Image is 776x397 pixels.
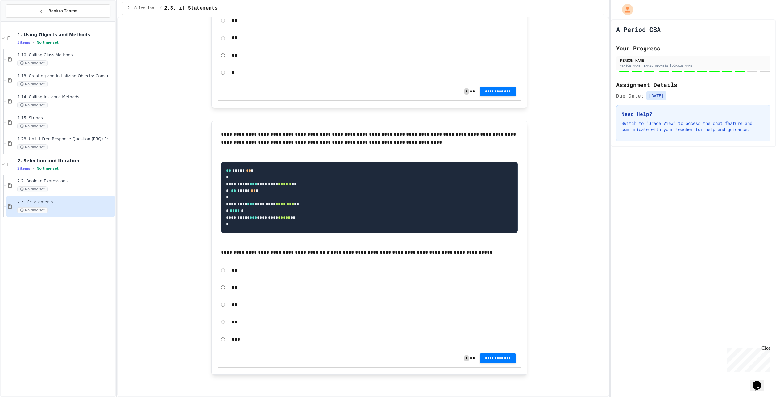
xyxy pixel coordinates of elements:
span: • [33,166,34,171]
div: [PERSON_NAME] [618,57,769,63]
span: 2.3. if Statements [17,200,114,205]
span: Due Date: [616,92,644,99]
span: 1.28. Unit 1 Free Response Question (FRQ) Practice [17,137,114,142]
span: No time set [36,167,59,171]
h2: Your Progress [616,44,771,53]
h1: A Period CSA [616,25,661,34]
span: 2. Selection and Iteration [17,158,114,163]
span: No time set [17,207,48,213]
h3: Need Help? [621,110,766,118]
span: 1.14. Calling Instance Methods [17,95,114,100]
span: Back to Teams [48,8,77,14]
p: Switch to "Grade View" to access the chat feature and communicate with your teacher for help and ... [621,120,766,133]
span: • [33,40,34,45]
span: No time set [17,81,48,87]
span: No time set [17,123,48,129]
span: 2 items [17,167,30,171]
span: 5 items [17,40,30,44]
iframe: chat widget [725,345,770,372]
span: 1. Using Objects and Methods [17,32,114,37]
span: 1.15. Strings [17,116,114,121]
span: [DATE] [646,91,666,100]
iframe: chat widget [750,372,770,391]
span: No time set [17,102,48,108]
div: Chat with us now!Close [2,2,43,39]
span: No time set [36,40,59,44]
h2: Assignment Details [616,80,771,89]
span: / [160,6,162,11]
span: No time set [17,60,48,66]
span: 1.10. Calling Class Methods [17,53,114,58]
span: No time set [17,144,48,150]
span: 2. Selection and Iteration [127,6,157,11]
span: 1.13. Creating and Initializing Objects: Constructors [17,74,114,79]
div: My Account [616,2,635,17]
div: [PERSON_NAME][EMAIL_ADDRESS][DOMAIN_NAME] [618,63,769,68]
span: 2.2. Boolean Expressions [17,179,114,184]
span: 2.3. if Statements [164,5,218,12]
button: Back to Teams [6,4,110,18]
span: No time set [17,186,48,192]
